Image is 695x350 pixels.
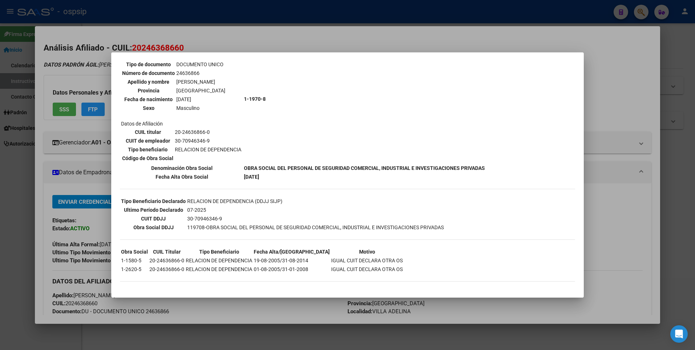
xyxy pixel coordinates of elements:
td: 119708-OBRA SOCIAL DEL PERSONAL DE SEGURIDAD COMERCIAL, INDUSTRIAL E INVESTIGACIONES PRIVADAS [187,223,444,231]
th: CUIT DDJJ [121,215,186,223]
td: 07-2025 [187,206,444,214]
th: Motivo [331,248,403,256]
th: Obra Social [121,248,148,256]
td: 30-70946346-9 [187,215,444,223]
td: 20-24636866-0 [149,265,185,273]
td: DOCUMENTO UNICO [176,60,226,68]
td: RELACION DE DEPENDENCIA [185,265,253,273]
td: 20-24636866-0 [174,128,242,136]
td: [DATE] [176,95,226,103]
th: Tipo Beneficiario [185,248,253,256]
th: Apellido y nombre [122,78,175,86]
td: Masculino [176,104,226,112]
td: 19-08-2005/31-08-2014 [253,256,330,265]
th: Tipo Beneficiario Declarado [121,197,186,205]
b: [DATE] [244,174,259,180]
td: 30-70946346-9 [174,137,242,145]
td: [GEOGRAPHIC_DATA] [176,87,226,95]
td: 01-08-2005/31-01-2008 [253,265,330,273]
th: Código de Obra Social [122,154,174,162]
th: Ultimo Período Declarado [121,206,186,214]
th: Tipo beneficiario [122,146,174,154]
th: Obra Social DDJJ [121,223,186,231]
b: 1-1970-8 [244,96,266,102]
div: Open Intercom Messenger [670,325,688,343]
th: Número de documento [122,69,175,77]
th: CUIL titular [122,128,174,136]
th: Fecha Alta/[GEOGRAPHIC_DATA] [253,248,330,256]
td: 1-1580-5 [121,256,148,265]
th: Provincia [122,87,175,95]
th: CUIT de empleador [122,137,174,145]
th: Fecha de nacimiento [122,95,175,103]
th: Sexo [122,104,175,112]
td: RELACION DE DEPENDENCIA [185,256,253,265]
th: Fecha Alta Obra Social [121,173,243,181]
b: OBRA SOCIAL DEL PERSONAL DE SEGURIDAD COMERCIAL, INDUSTRIAL E INVESTIGACIONES PRIVADAS [244,165,485,171]
td: 1-2620-5 [121,265,148,273]
th: Tipo de documento [122,60,175,68]
td: Datos personales Datos de Afiliación [121,35,243,163]
td: RELACION DE DEPENDENCIA [174,146,242,154]
th: Denominación Obra Social [121,164,243,172]
td: IGUAL CUIT DECLARA OTRA OS [331,265,403,273]
th: CUIL Titular [149,248,185,256]
td: [PERSON_NAME] [176,78,226,86]
td: 24636866 [176,69,226,77]
td: 20-24636866-0 [149,256,185,265]
td: RELACION DE DEPENDENCIA (DDJJ SIJP) [187,197,444,205]
td: IGUAL CUIT DECLARA OTRA OS [331,256,403,265]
